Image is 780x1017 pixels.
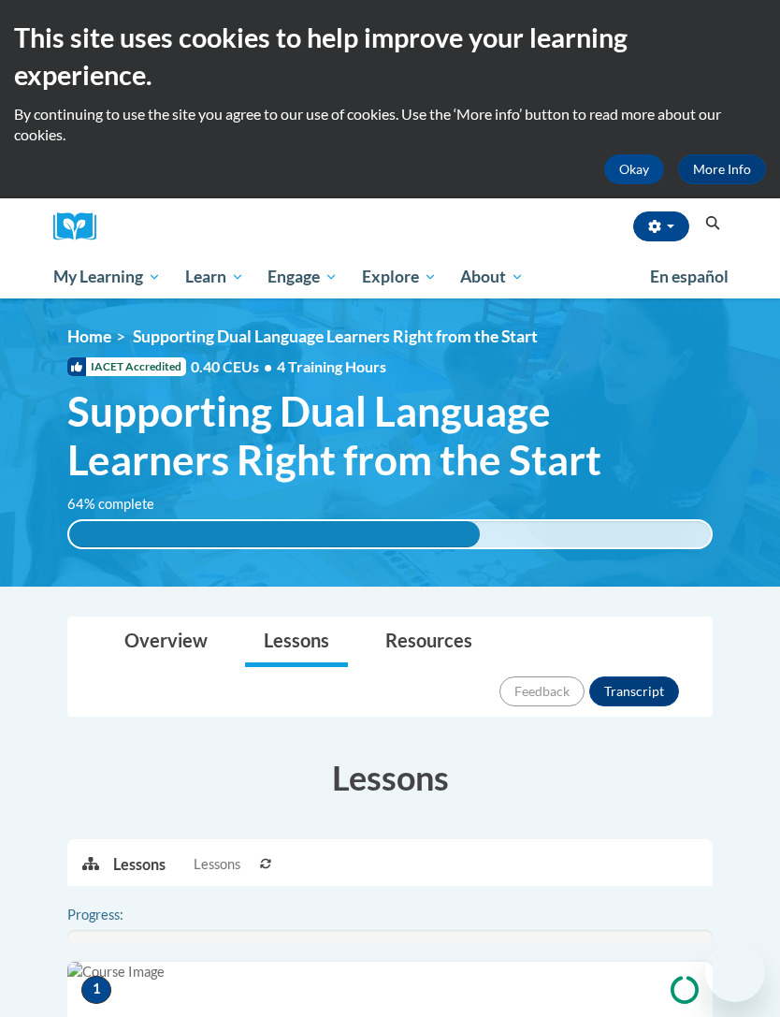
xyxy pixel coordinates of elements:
[277,357,386,375] span: 4 Training Hours
[633,211,689,241] button: Account Settings
[53,212,109,241] a: Cox Campus
[650,267,729,286] span: En español
[367,617,491,667] a: Resources
[191,356,277,377] span: 0.40 CEUs
[67,494,175,515] label: 64% complete
[362,266,437,288] span: Explore
[53,212,109,241] img: Logo brand
[106,617,226,667] a: Overview
[67,357,186,376] span: IACET Accredited
[678,154,766,184] a: More Info
[589,676,679,706] button: Transcript
[604,154,664,184] button: Okay
[350,255,449,298] a: Explore
[699,212,727,235] button: Search
[499,676,585,706] button: Feedback
[173,255,256,298] a: Learn
[113,854,166,875] p: Lessons
[705,942,765,1002] iframe: Button to launch messaging window
[67,386,713,486] span: Supporting Dual Language Learners Right from the Start
[53,266,161,288] span: My Learning
[67,905,175,925] label: Progress:
[39,255,741,298] div: Main menu
[185,266,244,288] span: Learn
[67,327,111,346] a: Home
[67,754,713,801] h3: Lessons
[638,257,741,297] a: En español
[449,255,537,298] a: About
[81,976,111,1004] span: 1
[245,617,348,667] a: Lessons
[460,266,524,288] span: About
[41,255,173,298] a: My Learning
[14,19,766,94] h2: This site uses cookies to help improve your learning experience.
[194,854,240,875] span: Lessons
[69,521,480,547] div: 64% complete
[264,357,272,375] span: •
[255,255,350,298] a: Engage
[267,266,338,288] span: Engage
[14,104,766,145] p: By continuing to use the site you agree to our use of cookies. Use the ‘More info’ button to read...
[133,327,538,346] span: Supporting Dual Language Learners Right from the Start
